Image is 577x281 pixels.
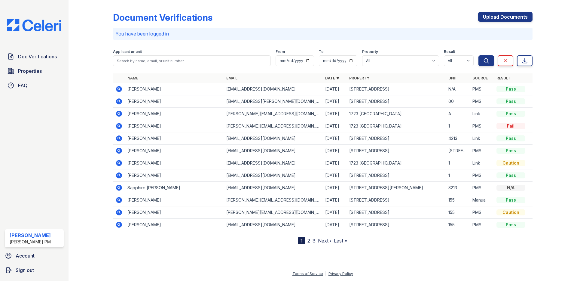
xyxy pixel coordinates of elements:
[446,132,470,145] td: 4213
[472,76,488,80] a: Source
[125,194,224,206] td: [PERSON_NAME]
[347,182,446,194] td: [STREET_ADDRESS][PERSON_NAME]
[5,65,64,77] a: Properties
[470,132,494,145] td: Link
[446,157,470,169] td: 1
[446,95,470,108] td: 00
[362,49,378,54] label: Property
[292,271,323,276] a: Terms of Service
[496,160,525,166] div: Caution
[446,219,470,231] td: 155
[470,145,494,157] td: PMS
[470,169,494,182] td: PMS
[470,206,494,219] td: PMS
[446,145,470,157] td: [STREET_ADDRESS]
[125,145,224,157] td: [PERSON_NAME]
[125,108,224,120] td: [PERSON_NAME]
[470,120,494,132] td: PMS
[125,169,224,182] td: [PERSON_NAME]
[313,238,316,244] a: 3
[224,182,323,194] td: [EMAIL_ADDRESS][DOMAIN_NAME]
[448,76,457,80] a: Unit
[446,182,470,194] td: 3213
[334,238,347,244] a: Last »
[125,132,224,145] td: [PERSON_NAME]
[496,123,525,129] div: Fail
[115,30,530,37] p: You have been logged in
[18,82,28,89] span: FAQ
[347,120,446,132] td: 1723 [GEOGRAPHIC_DATA]
[328,271,353,276] a: Privacy Policy
[224,157,323,169] td: [EMAIL_ADDRESS][DOMAIN_NAME]
[125,120,224,132] td: [PERSON_NAME]
[470,95,494,108] td: PMS
[307,238,310,244] a: 2
[2,19,66,31] img: CE_Logo_Blue-a8612792a0a2168367f1c8372b55b34899dd931a85d93a1a3d3e32e68fde9ad4.png
[349,76,369,80] a: Property
[113,49,142,54] label: Applicant or unit
[478,12,533,22] a: Upload Documents
[323,83,347,95] td: [DATE]
[496,185,525,191] div: N/A
[18,53,57,60] span: Doc Verifications
[298,237,305,244] div: 1
[224,83,323,95] td: [EMAIL_ADDRESS][DOMAIN_NAME]
[496,222,525,228] div: Pass
[16,267,34,274] span: Sign out
[496,86,525,92] div: Pass
[347,132,446,145] td: [STREET_ADDRESS]
[276,49,285,54] label: From
[323,182,347,194] td: [DATE]
[496,76,511,80] a: Result
[496,172,525,178] div: Pass
[323,120,347,132] td: [DATE]
[318,238,331,244] a: Next ›
[446,169,470,182] td: 1
[226,76,237,80] a: Email
[446,120,470,132] td: 1
[2,264,66,276] a: Sign out
[470,83,494,95] td: PMS
[323,132,347,145] td: [DATE]
[18,67,42,75] span: Properties
[347,145,446,157] td: [STREET_ADDRESS]
[10,232,51,239] div: [PERSON_NAME]
[347,157,446,169] td: 1723 [GEOGRAPHIC_DATA]
[224,145,323,157] td: [EMAIL_ADDRESS][DOMAIN_NAME]
[325,271,326,276] div: |
[224,219,323,231] td: [EMAIL_ADDRESS][DOMAIN_NAME]
[113,12,212,23] div: Document Verifications
[446,83,470,95] td: N/A
[125,182,224,194] td: Sapphire [PERSON_NAME]
[224,206,323,219] td: [PERSON_NAME][EMAIL_ADDRESS][DOMAIN_NAME]
[347,169,446,182] td: [STREET_ADDRESS]
[496,98,525,104] div: Pass
[125,83,224,95] td: [PERSON_NAME]
[446,194,470,206] td: 155
[224,169,323,182] td: [EMAIL_ADDRESS][DOMAIN_NAME]
[496,111,525,117] div: Pass
[16,252,35,259] span: Account
[323,194,347,206] td: [DATE]
[224,132,323,145] td: [EMAIL_ADDRESS][DOMAIN_NAME]
[347,95,446,108] td: [STREET_ADDRESS]
[325,76,340,80] a: Date ▼
[446,108,470,120] td: A
[470,108,494,120] td: Link
[224,95,323,108] td: [EMAIL_ADDRESS][PERSON_NAME][DOMAIN_NAME]
[470,182,494,194] td: PMS
[319,49,324,54] label: To
[496,148,525,154] div: Pass
[224,120,323,132] td: [PERSON_NAME][EMAIL_ADDRESS][DOMAIN_NAME]
[496,209,525,215] div: Caution
[323,145,347,157] td: [DATE]
[125,95,224,108] td: [PERSON_NAME]
[347,108,446,120] td: 1723 [GEOGRAPHIC_DATA]
[113,55,271,66] input: Search by name, email, or unit number
[470,194,494,206] td: Manual
[347,194,446,206] td: [STREET_ADDRESS]
[5,79,64,91] a: FAQ
[323,219,347,231] td: [DATE]
[10,239,51,245] div: [PERSON_NAME] PM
